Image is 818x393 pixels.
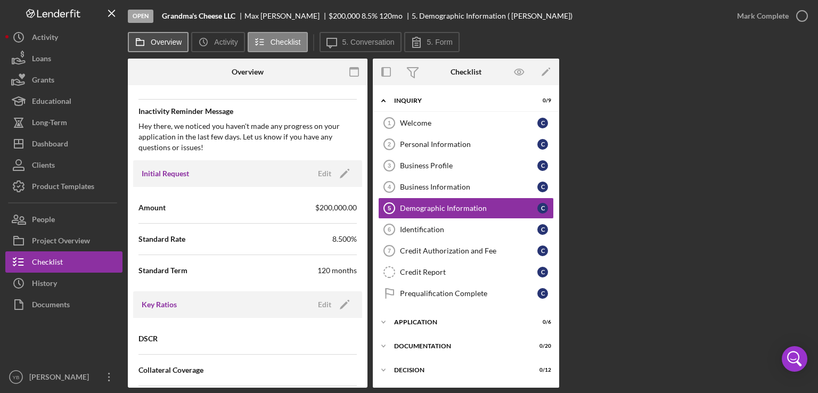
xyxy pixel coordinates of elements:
button: Clients [5,154,122,176]
div: Educational [32,91,71,114]
tspan: 7 [388,248,391,254]
tspan: 2 [388,141,391,148]
tspan: 5 [388,205,391,211]
div: Project Overview [32,230,90,254]
div: Checklist [32,251,63,275]
span: Collateral Coverage [138,365,203,375]
div: Edit [318,297,331,313]
button: Project Overview [5,230,122,251]
div: Application [394,319,525,325]
div: Mark Complete [737,5,789,27]
a: Product Templates [5,176,122,197]
div: Prequalification Complete [400,289,537,298]
tspan: 3 [388,162,391,169]
button: YB[PERSON_NAME] [5,366,122,388]
button: Documents [5,294,122,315]
a: 3Business Profile C [378,155,554,176]
a: 1Welcome C [378,112,554,134]
div: Dashboard [32,133,68,157]
div: 0 / 6 [532,319,551,325]
div: Checklist [451,68,481,76]
tspan: 6 [388,226,391,233]
div: Documentation [394,343,525,349]
div: 120 months [317,265,357,276]
span: DSCR [138,333,158,344]
div: Identification [400,225,537,234]
a: 6Identification C [378,219,554,240]
label: 5. Form [427,38,453,46]
button: Overview [128,32,189,52]
button: 5. Conversation [320,32,402,52]
div: Credit Authorization and Fee [400,247,537,255]
span: $200,000 [329,11,360,20]
div: Grants [32,69,54,93]
div: 5. Demographic Information ( [PERSON_NAME]) [412,12,572,20]
button: Mark Complete [726,5,813,27]
button: Activity [5,27,122,48]
div: C [537,288,548,299]
button: Educational [5,91,122,112]
div: C [537,182,548,192]
div: Open Intercom Messenger [782,346,807,372]
a: 5Demographic Information C [378,198,554,219]
a: 7Credit Authorization and Fee C [378,240,554,261]
button: Dashboard [5,133,122,154]
button: 5. Form [404,32,460,52]
button: Checklist [5,251,122,273]
div: Documents [32,294,70,318]
div: Business Information [400,183,537,191]
span: Standard Term [138,265,187,276]
tspan: 1 [388,120,391,126]
div: History [32,273,57,297]
div: C [537,118,548,128]
div: Credit Report [400,268,537,276]
div: [PERSON_NAME] [27,366,96,390]
div: Hey there, we noticed you haven't made any progress on your application in the last few days. Let... [138,121,357,153]
text: YB [13,374,20,380]
div: Long-Term [32,112,67,136]
button: People [5,209,122,230]
button: Checklist [248,32,308,52]
span: Standard Rate [138,234,185,244]
div: C [537,139,548,150]
a: 4Business Information C [378,176,554,198]
div: Business Profile [400,161,537,170]
h3: Key Ratios [142,299,177,310]
div: Edit [318,166,331,182]
span: Amount [138,202,166,213]
div: 0 / 9 [532,97,551,104]
div: C [537,160,548,171]
div: C [537,203,548,214]
div: Product Templates [32,176,94,200]
button: Edit [312,166,354,182]
div: Loans [32,48,51,72]
div: Welcome [400,119,537,127]
div: People [32,209,55,233]
div: Overview [232,68,264,76]
div: C [537,224,548,235]
a: History [5,273,122,294]
div: Demographic Information [400,204,537,212]
button: Grants [5,69,122,91]
div: 8.5 % [362,12,378,20]
div: Open [128,10,153,23]
b: Grandma's Cheese LLC [162,12,235,20]
a: Long-Term [5,112,122,133]
a: 2Personal Information C [378,134,554,155]
tspan: 4 [388,184,391,190]
label: 5. Conversation [342,38,395,46]
label: Overview [151,38,182,46]
button: Loans [5,48,122,69]
span: $200,000.00 [315,202,357,213]
div: C [537,267,548,277]
div: Decision [394,367,525,373]
div: 0 / 12 [532,367,551,373]
a: Prequalification Complete C [378,283,554,304]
